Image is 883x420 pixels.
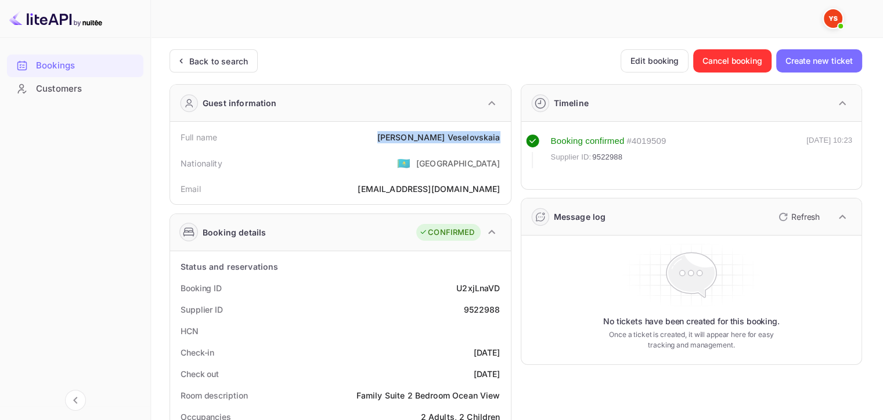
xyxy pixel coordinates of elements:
[474,368,500,380] div: [DATE]
[181,183,201,195] div: Email
[600,330,783,350] p: Once a ticket is created, it will appear here for easy tracking and management.
[181,303,223,316] div: Supplier ID
[7,55,143,76] a: Bookings
[456,282,500,294] div: U2xjLnaVD
[9,9,102,28] img: LiteAPI logo
[554,211,606,223] div: Message log
[189,55,248,67] div: Back to search
[203,226,266,238] div: Booking details
[181,157,222,169] div: Nationality
[791,211,820,223] p: Refresh
[621,49,689,73] button: Edit booking
[554,97,589,109] div: Timeline
[36,59,138,73] div: Bookings
[551,135,625,148] div: Booking confirmed
[181,282,222,294] div: Booking ID
[474,346,500,359] div: [DATE]
[806,135,852,168] div: [DATE] 10:23
[419,227,474,238] div: CONFIRMED
[7,78,143,99] a: Customers
[65,390,86,411] button: Collapse navigation
[181,325,199,337] div: HCN
[181,368,219,380] div: Check out
[181,131,217,143] div: Full name
[356,389,500,401] div: Family Suite 2 Bedroom Ocean View
[693,49,772,73] button: Cancel booking
[592,151,622,163] span: 9522988
[7,78,143,100] div: Customers
[776,49,862,73] button: Create new ticket
[772,208,824,226] button: Refresh
[397,153,410,173] span: United States
[203,97,277,109] div: Guest information
[463,303,500,316] div: 9522988
[181,260,278,273] div: Status and reservations
[181,389,247,401] div: Room description
[416,157,500,169] div: [GEOGRAPHIC_DATA]
[377,131,500,143] div: [PERSON_NAME] Veselovskaia
[824,9,842,28] img: Yandex Support
[626,135,666,148] div: # 4019509
[7,55,143,77] div: Bookings
[358,183,500,195] div: [EMAIL_ADDRESS][DOMAIN_NAME]
[551,151,592,163] span: Supplier ID:
[603,316,780,327] p: No tickets have been created for this booking.
[36,82,138,96] div: Customers
[181,346,214,359] div: Check-in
